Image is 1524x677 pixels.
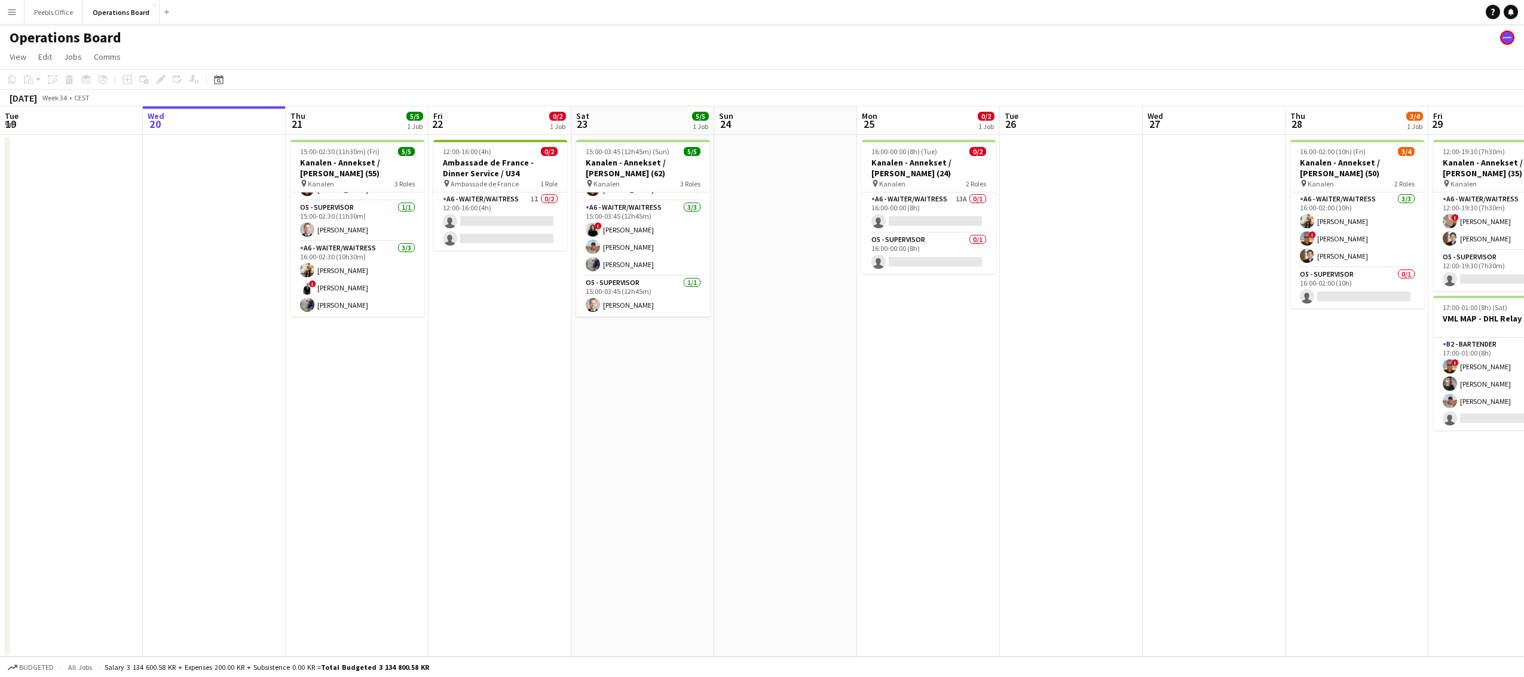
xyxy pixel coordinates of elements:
app-card-role: A6 - WAITER/WAITRESS13A0/116:00-00:00 (8h) [862,192,996,233]
app-user-avatar: Support Team [1500,30,1514,45]
span: Comms [94,51,121,62]
button: Budgeted [6,661,56,674]
span: Budgeted [19,663,54,672]
app-card-role: O5 - SUPERVISOR0/116:00-00:00 (8h) [862,233,996,274]
span: Kanalen [879,179,905,188]
span: All jobs [66,663,94,672]
div: [DATE] [10,92,37,104]
span: 29 [1431,117,1443,131]
span: Edit [38,51,52,62]
span: Kanalen [1308,179,1334,188]
button: Operations Board [83,1,160,24]
div: 1 Job [693,122,708,131]
span: 16:00-02:00 (10h) (Fri) [1300,147,1366,156]
span: 15:00-02:30 (11h30m) (Fri) [300,147,380,156]
span: 0/2 [549,112,566,121]
span: 23 [574,117,589,131]
span: 5/5 [398,147,415,156]
h3: Kanalen - Annekset / [PERSON_NAME] (50) [1290,157,1424,179]
span: Kanalen [1450,179,1477,188]
span: Tue [5,111,19,121]
span: ! [1309,231,1316,238]
span: 19 [3,117,19,131]
h1: Operations Board [10,29,121,47]
app-card-role: A6 - WAITER/WAITRESS1I0/212:00-16:00 (4h) [433,192,567,250]
div: Salary 3 134 600.58 KR + Expenses 200.00 KR + Subsistence 0.00 KR = [105,663,429,672]
a: View [5,49,31,65]
div: 1 Job [407,122,423,131]
span: 3 Roles [394,179,415,188]
a: Jobs [59,49,87,65]
span: 0/2 [978,112,994,121]
span: 3/4 [1398,147,1415,156]
span: 27 [1146,117,1163,131]
span: ! [309,280,316,287]
span: Week 34 [39,93,69,102]
div: CEST [74,93,90,102]
span: ! [595,222,602,229]
span: Thu [1290,111,1305,121]
app-job-card: 16:00-02:00 (10h) (Fri)3/4Kanalen - Annekset / [PERSON_NAME] (50) Kanalen2 RolesA6 - WAITER/WAITR... [1290,140,1424,308]
span: 17:00-01:00 (8h) (Sat) [1443,303,1507,312]
h3: Kanalen - Annekset / [PERSON_NAME] (24) [862,157,996,179]
span: Wed [148,111,164,121]
span: 12:00-19:30 (7h30m) [1443,147,1505,156]
span: 5/5 [684,147,700,156]
span: 2 Roles [966,179,986,188]
span: 2 Roles [1394,179,1415,188]
app-job-card: 12:00-16:00 (4h)0/2Ambassade de France - Dinner Service / U34 Ambassade de France1 RoleA6 - WAITE... [433,140,567,250]
span: Sun [719,111,733,121]
span: ! [1452,214,1459,221]
span: 0/2 [541,147,558,156]
span: 15:00-03:45 (12h45m) (Sun) [586,147,669,156]
app-card-role: O5 - SUPERVISOR1/115:00-02:30 (11h30m)[PERSON_NAME] [290,201,424,241]
app-card-role: A6 - WAITER/WAITRESS3/316:00-02:00 (10h)[PERSON_NAME]![PERSON_NAME][PERSON_NAME] [1290,192,1424,268]
span: 1 Role [540,179,558,188]
span: Fri [1433,111,1443,121]
a: Edit [33,49,57,65]
app-card-role: O5 - SUPERVISOR0/116:00-02:00 (10h) [1290,268,1424,308]
span: 22 [432,117,443,131]
span: ! [1452,359,1459,366]
h3: Kanalen - Annekset / [PERSON_NAME] (62) [576,157,710,179]
span: 12:00-16:00 (4h) [443,147,491,156]
app-card-role: A6 - WAITER/WAITRESS3/316:00-02:30 (10h30m)[PERSON_NAME]![PERSON_NAME][PERSON_NAME] [290,241,424,317]
app-job-card: 15:00-03:45 (12h45m) (Sun)5/5Kanalen - Annekset / [PERSON_NAME] (62) Kanalen3 RolesA6 - WAITER/WA... [576,140,710,317]
span: Ambassade de France [451,179,519,188]
app-card-role: A6 - WAITER/WAITRESS3/315:00-03:45 (12h45m)![PERSON_NAME][PERSON_NAME][PERSON_NAME] [576,201,710,276]
h3: Ambassade de France - Dinner Service / U34 [433,157,567,179]
span: 28 [1289,117,1305,131]
span: 3/4 [1406,112,1423,121]
span: Wed [1147,111,1163,121]
span: View [10,51,26,62]
span: Fri [433,111,443,121]
span: Tue [1005,111,1018,121]
span: Mon [862,111,877,121]
app-card-role: O5 - SUPERVISOR1/115:00-03:45 (12h45m)[PERSON_NAME] [576,276,710,317]
span: Jobs [64,51,82,62]
span: Kanalen [593,179,620,188]
app-job-card: 15:00-02:30 (11h30m) (Fri)5/5Kanalen - Annekset / [PERSON_NAME] (55) Kanalen3 RolesA6 - WAITER/WA... [290,140,424,317]
span: 25 [860,117,877,131]
span: Thu [290,111,305,121]
div: 1 Job [550,122,565,131]
h3: Kanalen - Annekset / [PERSON_NAME] (55) [290,157,424,179]
span: Total Budgeted 3 134 800.58 KR [321,663,429,672]
div: 1 Job [1407,122,1422,131]
span: 5/5 [692,112,709,121]
span: 24 [717,117,733,131]
div: 1 Job [978,122,994,131]
button: Peebls Office [25,1,83,24]
span: 21 [289,117,305,131]
span: Sat [576,111,589,121]
span: 3 Roles [680,179,700,188]
span: 26 [1003,117,1018,131]
app-job-card: 16:00-00:00 (8h) (Tue)0/2Kanalen - Annekset / [PERSON_NAME] (24) Kanalen2 RolesA6 - WAITER/WAITRE... [862,140,996,274]
span: 20 [146,117,164,131]
span: Kanalen [308,179,334,188]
